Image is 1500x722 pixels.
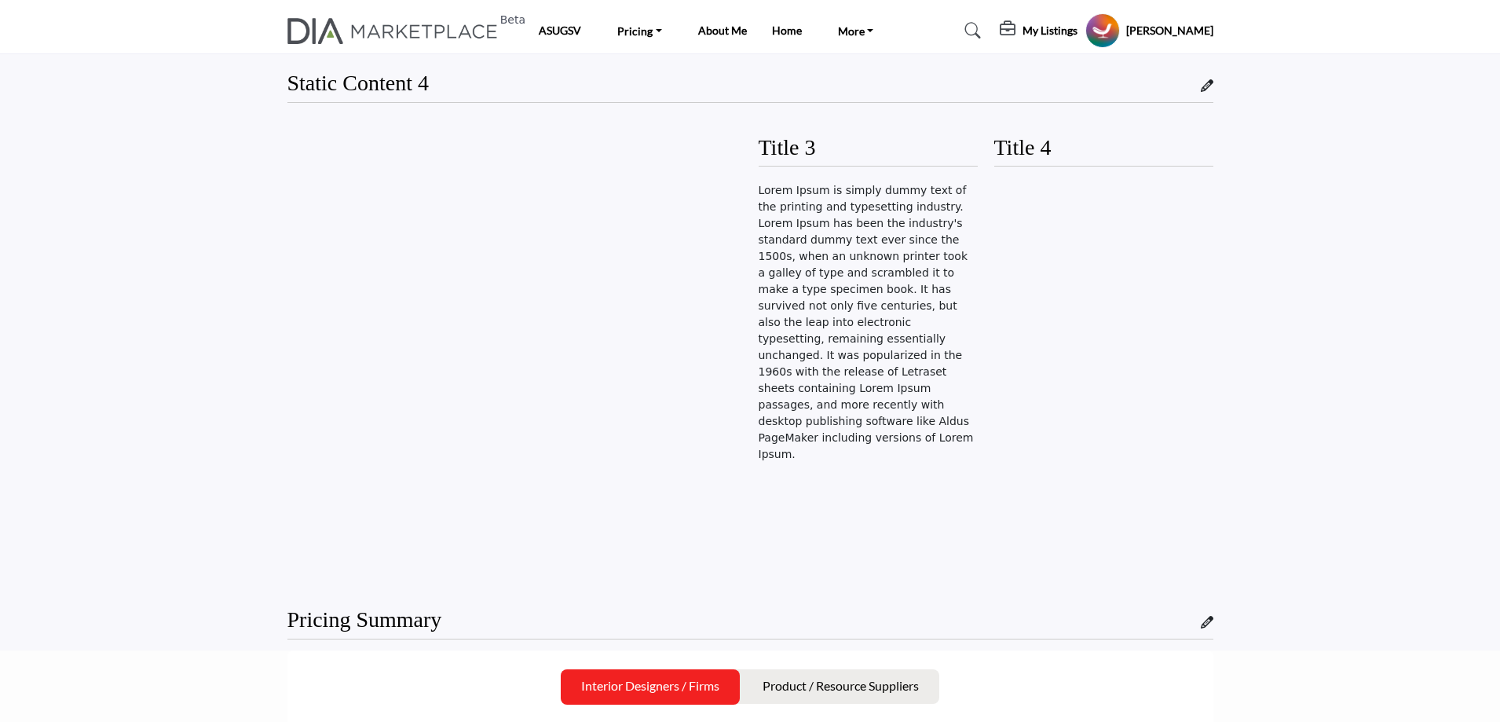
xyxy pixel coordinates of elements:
[1023,24,1077,38] h5: My Listings
[287,70,429,97] h2: Static Content 4
[287,607,442,633] h2: Pricing Summary
[1126,23,1213,38] h5: [PERSON_NAME]
[606,20,673,42] a: Pricing
[539,24,581,37] a: ASUGSV
[1000,21,1077,40] div: My Listings
[561,669,740,706] button: Interior Designers / Firms
[287,181,507,574] iframe: YouTube video player
[698,24,747,37] a: About Me
[772,24,802,37] a: Home
[742,669,939,706] button: Product / Resource Suppliers
[827,20,885,42] a: More
[500,13,525,27] h6: Beta
[1085,13,1120,48] button: Show hide supplier dropdown
[994,182,1213,575] iframe: YouTube video player
[287,18,507,44] img: Site Logo
[759,182,978,463] p: Lorem Ipsum is simply dummy text of the printing and typesetting industry. Lorem Ipsum has been t...
[994,134,1052,161] h2: Title 4
[581,676,719,695] p: Interior Designers / Firms
[287,18,507,44] a: Beta
[949,18,991,43] a: Search
[763,676,919,695] p: Product / Resource Suppliers
[759,134,816,161] h2: Title 3
[523,181,742,574] iframe: YouTube video player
